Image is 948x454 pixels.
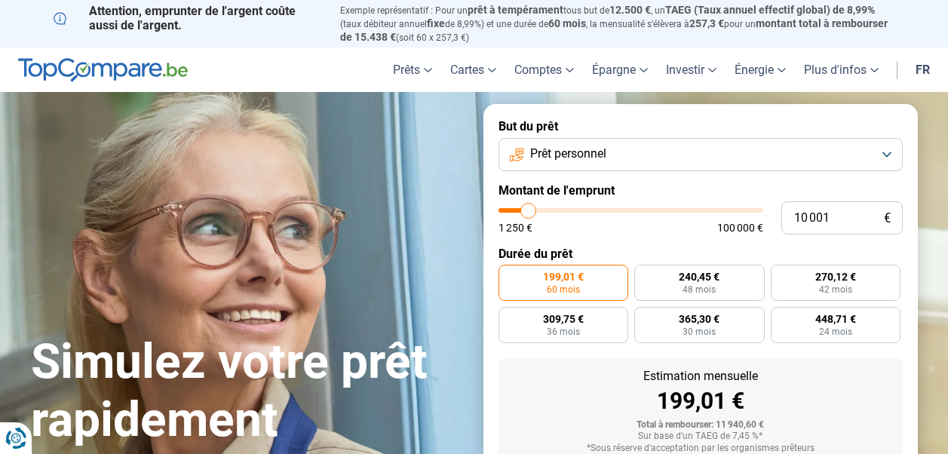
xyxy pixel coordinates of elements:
span: montant total à rembourser de 15.438 € [340,17,888,43]
p: Exemple représentatif : Pour un tous but de , un (taux débiteur annuel de 8,99%) et une durée de ... [340,4,895,44]
div: *Sous réserve d'acceptation par les organismes prêteurs [511,443,891,454]
a: Épargne [583,48,657,92]
div: Total à rembourser: 11 940,60 € [511,420,891,431]
a: Investir [657,48,726,92]
span: prêt à tempérament [468,4,563,16]
span: 60 mois [547,285,580,294]
span: 448,71 € [815,314,856,324]
a: Prêts [384,48,441,92]
img: TopCompare [18,58,188,82]
span: TAEG (Taux annuel effectif global) de 8,99% [665,4,875,16]
span: 199,01 € [543,271,584,282]
span: 270,12 € [815,271,856,282]
a: fr [907,48,939,92]
span: 365,30 € [679,314,719,324]
span: 30 mois [683,327,716,336]
span: 240,45 € [679,271,719,282]
span: 48 mois [683,285,716,294]
p: Attention, emprunter de l'argent coûte aussi de l'argent. [54,4,322,32]
label: Montant de l'emprunt [499,183,903,198]
div: Estimation mensuelle [511,370,891,382]
div: 199,01 € [511,390,891,413]
span: 42 mois [819,285,852,294]
span: fixe [427,17,445,29]
label: But du prêt [499,119,903,133]
span: 12.500 € [609,4,651,16]
a: Plus d'infos [795,48,888,92]
span: Prêt personnel [530,146,606,162]
span: € [884,212,891,225]
a: Cartes [441,48,505,92]
span: 257,3 € [689,17,724,29]
div: Sur base d'un TAEG de 7,45 %* [511,431,891,442]
label: Durée du prêt [499,247,903,261]
span: 1 250 € [499,222,532,233]
span: 60 mois [548,17,586,29]
span: 36 mois [547,327,580,336]
span: 309,75 € [543,314,584,324]
span: 24 mois [819,327,852,336]
span: 100 000 € [717,222,763,233]
h1: Simulez votre prêt rapidement [31,333,465,449]
a: Énergie [726,48,795,92]
a: Comptes [505,48,583,92]
button: Prêt personnel [499,138,903,171]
